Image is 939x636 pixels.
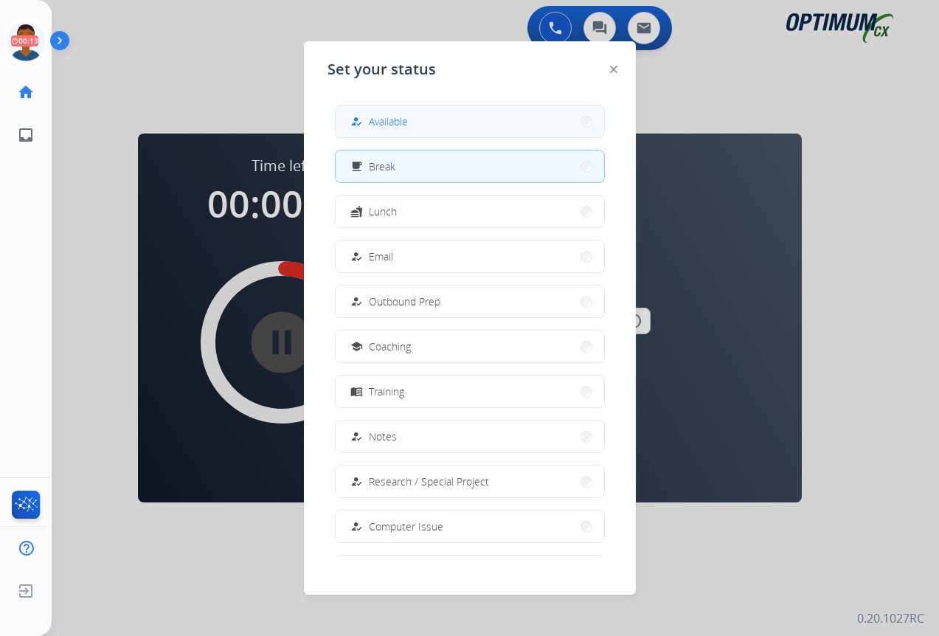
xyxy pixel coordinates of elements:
[350,295,362,308] mat-icon: how_to_reg
[350,160,362,173] mat-icon: free_breakfast
[350,115,362,128] mat-icon: how_to_reg
[350,340,362,353] mat-icon: school
[369,114,408,129] span: Available
[350,385,362,398] mat-icon: menu_book
[336,421,604,452] button: Notes
[336,556,604,587] button: Internet Issue
[369,519,443,534] span: Computer Issue
[336,331,604,362] button: Coaching
[17,83,35,101] mat-icon: home
[17,126,35,144] mat-icon: inbox
[369,429,397,444] span: Notes
[336,466,604,497] button: Research / Special Project
[336,511,604,542] button: Computer Issue
[350,520,362,533] mat-icon: how_to_reg
[369,204,397,219] span: Lunch
[328,59,436,80] span: Set your status
[350,250,362,263] mat-icon: how_to_reg
[350,475,362,488] mat-icon: how_to_reg
[336,241,604,272] button: Email
[336,151,604,182] button: Break
[350,205,362,218] mat-icon: fastfood
[336,376,604,407] button: Training
[369,294,440,309] span: Outbound Prep
[369,249,393,264] span: Email
[350,430,362,443] mat-icon: how_to_reg
[336,196,604,227] button: Lunch
[336,286,604,317] button: Outbound Prep
[610,66,617,73] img: close-button
[369,159,395,174] span: Break
[336,106,604,137] button: Available
[369,384,404,399] span: Training
[369,474,489,489] span: Research / Special Project
[369,339,411,354] span: Coaching
[857,609,924,627] p: 0.20.1027RC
